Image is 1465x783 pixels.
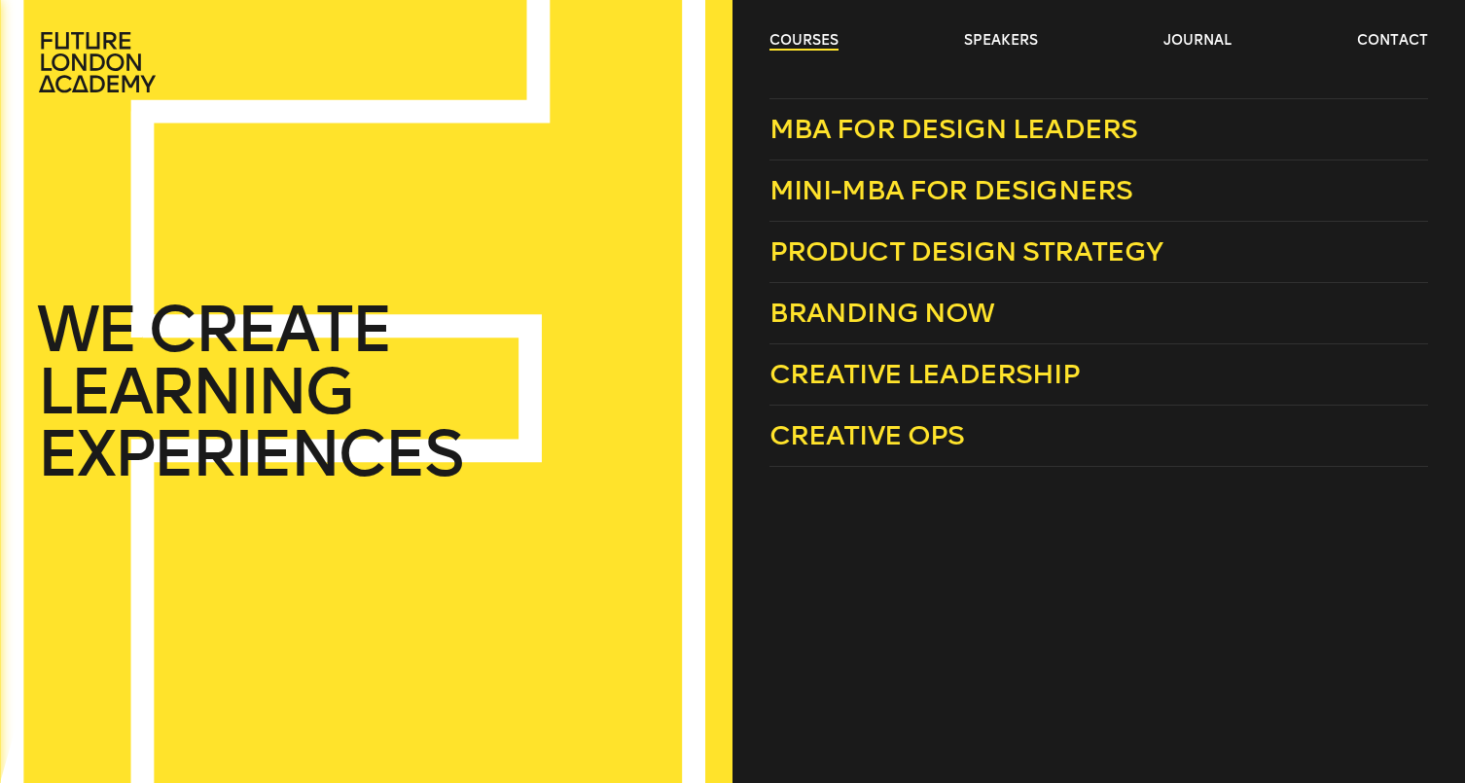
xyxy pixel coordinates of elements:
span: Mini-MBA for Designers [769,174,1133,206]
span: Creative Ops [769,419,965,451]
span: Branding Now [769,297,995,329]
span: MBA for Design Leaders [769,113,1138,145]
span: Creative Leadership [769,358,1080,390]
a: Branding Now [769,283,1429,344]
a: journal [1163,31,1232,51]
span: Product Design Strategy [769,235,1163,267]
a: courses [769,31,839,51]
a: Mini-MBA for Designers [769,160,1429,222]
a: speakers [964,31,1038,51]
a: Creative Leadership [769,344,1429,406]
a: MBA for Design Leaders [769,98,1429,160]
a: Creative Ops [769,406,1429,467]
a: Product Design Strategy [769,222,1429,283]
a: contact [1357,31,1428,51]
